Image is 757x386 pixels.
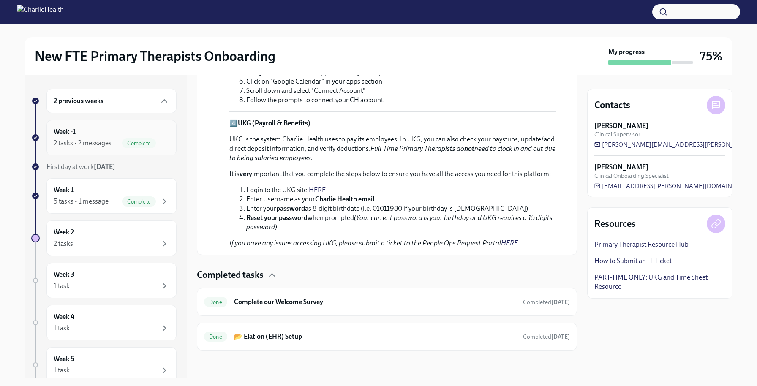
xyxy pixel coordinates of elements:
[594,172,669,180] span: Clinical Onboarding Specialist
[246,214,553,231] em: (Your current password is your birthday and UKG requires a 15 digits password)
[234,332,516,341] h6: 📂 Elation (EHR) Setup
[523,298,570,306] span: September 18th, 2025 11:54
[551,299,570,306] strong: [DATE]
[31,347,177,383] a: Week 51 task
[54,323,70,333] div: 1 task
[594,273,725,291] a: PART-TIME ONLY: UKG and Time Sheet Resource
[94,163,115,171] strong: [DATE]
[594,217,636,230] h4: Resources
[31,263,177,298] a: Week 31 task
[594,99,630,111] h4: Contacts
[54,139,112,148] div: 2 tasks • 2 messages
[246,204,556,213] li: Enter your as 8-digit birthdate (i.e. 01011980 if your birthday is [DEMOGRAPHIC_DATA])
[54,127,76,136] h6: Week -1
[122,140,156,147] span: Complete
[246,86,556,95] li: Scroll down and select "Connect Account"
[31,305,177,340] a: Week 41 task
[240,170,252,178] strong: very
[31,162,177,171] a: First day at work[DATE]
[315,195,374,203] strong: Charlie Health email
[204,299,227,305] span: Done
[594,256,672,266] a: How to Submit an IT Ticket
[54,96,103,106] h6: 2 previous weeks
[608,47,645,57] strong: My progress
[523,333,570,340] span: Completed
[54,366,70,375] div: 1 task
[31,178,177,214] a: Week 15 tasks • 1 messageComplete
[204,295,570,309] a: DoneComplete our Welcome SurveyCompleted[DATE]
[594,121,648,130] strong: [PERSON_NAME]
[246,95,556,105] li: Follow the prompts to connect your CH account
[501,239,518,247] a: HERE
[551,333,570,340] strong: [DATE]
[204,334,227,340] span: Done
[594,163,648,172] strong: [PERSON_NAME]
[594,182,756,190] a: [EMAIL_ADDRESS][PERSON_NAME][DOMAIN_NAME]
[594,240,689,249] a: Primary Therapist Resource Hub
[246,195,556,204] li: Enter Username as your
[309,186,326,194] a: HERE
[229,144,555,162] em: Full-Time Primary Therapists do need to clock in and out due to being salaried employees.
[46,89,177,113] div: 2 previous weeks
[54,270,74,279] h6: Week 3
[276,204,305,212] strong: password
[54,228,74,237] h6: Week 2
[54,281,70,291] div: 1 task
[229,119,556,128] p: 4️⃣
[523,299,570,306] span: Completed
[229,239,520,247] em: If you have any issues accessing UKG, please submit a ticket to the People Ops Request Portal .
[31,120,177,155] a: Week -12 tasks • 2 messagesComplete
[229,169,556,179] p: It is important that you complete the steps below to ensure you have all the access you need for ...
[246,213,556,232] li: when prompted
[46,163,115,171] span: First day at work
[197,269,577,281] div: Completed tasks
[464,144,474,152] strong: not
[54,197,109,206] div: 5 tasks • 1 message
[229,135,556,163] p: UKG is the system Charlie Health uses to pay its employees. In UKG, you can also check your payst...
[246,214,308,222] strong: Reset your password
[17,5,64,19] img: CharlieHealth
[54,239,73,248] div: 2 tasks
[204,330,570,343] a: Done📂 Elation (EHR) SetupCompleted[DATE]
[54,354,74,364] h6: Week 5
[122,198,156,205] span: Complete
[523,333,570,341] span: September 22nd, 2025 11:24
[197,269,264,281] h4: Completed tasks
[54,312,74,321] h6: Week 4
[700,49,722,64] h3: 75%
[238,119,310,127] strong: UKG (Payroll & Benefits)
[246,77,556,86] li: Click on "Google Calendar" in your apps section
[246,185,556,195] li: Login to the UKG site:
[234,297,516,307] h6: Complete our Welcome Survey
[54,185,74,195] h6: Week 1
[594,130,640,139] span: Clinical Supervisor
[31,220,177,256] a: Week 22 tasks
[35,48,275,65] h2: New FTE Primary Therapists Onboarding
